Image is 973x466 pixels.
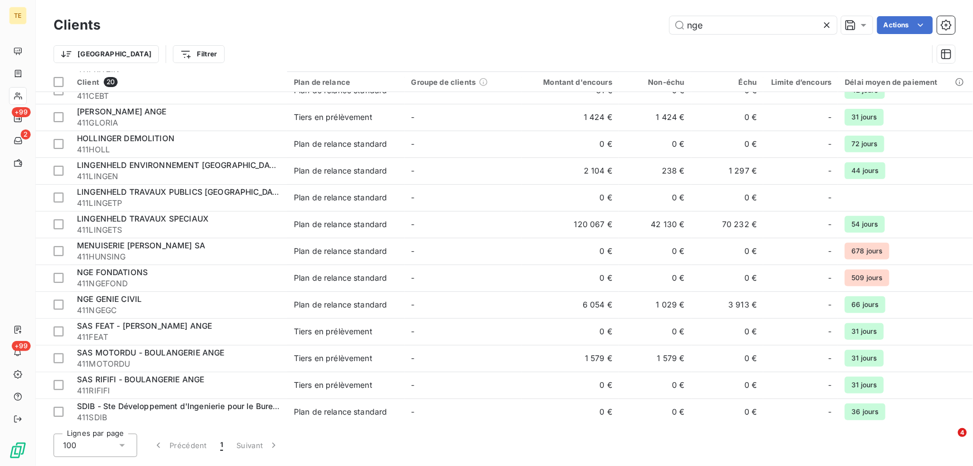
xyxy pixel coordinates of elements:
td: 0 € [619,318,691,345]
button: [GEOGRAPHIC_DATA] [54,45,159,63]
h3: Clients [54,15,100,35]
span: - [828,138,831,150]
span: - [412,407,415,416]
td: 0 € [691,104,764,131]
span: 411RIFIFI [77,385,280,396]
span: NGE FONDATIONS [77,267,148,277]
span: - [828,299,831,310]
span: [PERSON_NAME] ANGE [77,107,167,116]
span: 1 [220,440,223,451]
td: 1 579 € [522,345,619,372]
span: - [828,353,831,364]
span: - [828,272,831,284]
div: Plan de relance standard [294,406,388,417]
div: Plan de relance standard [294,299,388,310]
span: - [412,139,415,148]
div: Plan de relance standard [294,246,388,257]
td: 1 029 € [619,291,691,318]
td: 0 € [691,345,764,372]
td: 120 067 € [522,211,619,238]
span: 411SDIB [77,412,280,423]
span: LINGENHELD TRAVAUX PUBLICS [GEOGRAPHIC_DATA] [77,187,285,196]
span: Groupe de clients [412,78,476,87]
td: 0 € [619,265,691,291]
td: 0 € [522,398,619,425]
td: 0 € [522,238,619,265]
iframe: Intercom live chat [935,428,962,455]
span: 411LINGETS [77,224,280,236]
td: 0 € [691,265,764,291]
span: MENUISERIE [PERSON_NAME] SA [77,241,205,250]
span: 31 jours [845,377,883,393]
span: - [412,219,415,229]
span: - [828,192,831,203]
span: SAS RIFIFI - BOULANGERIE ANGE [77,374,204,384]
span: 411MOTORDU [77,358,280,369]
span: - [412,326,415,336]
span: 20 [104,77,118,87]
span: - [412,246,415,256]
td: 0 € [619,184,691,211]
td: 70 232 € [691,211,764,238]
td: 0 € [522,318,619,345]
span: 72 jours [845,136,884,152]
td: 0 € [522,372,619,398]
button: Actions [877,16,933,34]
button: Suivant [230,434,286,457]
span: - [412,380,415,390]
span: - [828,112,831,123]
span: 100 [63,440,76,451]
span: - [828,379,831,391]
span: - [828,326,831,337]
div: TE [9,7,27,25]
td: 1 424 € [619,104,691,131]
td: 0 € [691,238,764,265]
span: 411FEAT [77,332,280,343]
td: 0 € [619,398,691,425]
span: 31 jours [845,350,883,367]
span: 411LINGETP [77,198,280,209]
span: 411HOLL [77,144,280,155]
td: 1 297 € [691,157,764,184]
div: Montant d'encours [529,78,612,87]
td: 6 054 € [522,291,619,318]
td: 0 € [522,131,619,157]
td: 0 € [691,372,764,398]
span: SAS FEAT - [PERSON_NAME] ANGE [77,321,212,330]
span: 31 jours [845,109,883,126]
img: Logo LeanPay [9,441,27,459]
input: Rechercher [670,16,837,34]
span: - [828,406,831,417]
td: 3 913 € [691,291,764,318]
button: Filtrer [173,45,224,63]
span: - [412,353,415,363]
span: 2 [21,129,31,140]
td: 42 130 € [619,211,691,238]
div: Tiers en prélèvement [294,353,372,364]
td: 1 424 € [522,104,619,131]
span: 44 jours [845,162,885,179]
span: 4 [958,428,967,437]
td: 0 € [522,265,619,291]
div: Tiers en prélèvement [294,326,372,337]
span: - [828,165,831,176]
span: 411NGEGC [77,305,280,316]
div: Échu [698,78,757,87]
span: 678 jours [845,243,889,260]
div: Plan de relance standard [294,138,388,150]
td: 0 € [619,238,691,265]
span: - [828,219,831,230]
span: +99 [12,341,31,351]
td: 1 579 € [619,345,691,372]
span: 411CEBT [77,90,280,102]
div: Non-échu [626,78,685,87]
span: - [412,300,415,309]
td: 0 € [522,184,619,211]
span: 509 jours [845,270,889,286]
div: Limite d’encours [770,78,831,87]
div: Plan de relance standard [294,192,388,203]
span: LINGENHELD TRAVAUX SPECIAUX [77,214,209,223]
td: 0 € [619,131,691,157]
td: 238 € [619,157,691,184]
span: 54 jours [845,216,884,233]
